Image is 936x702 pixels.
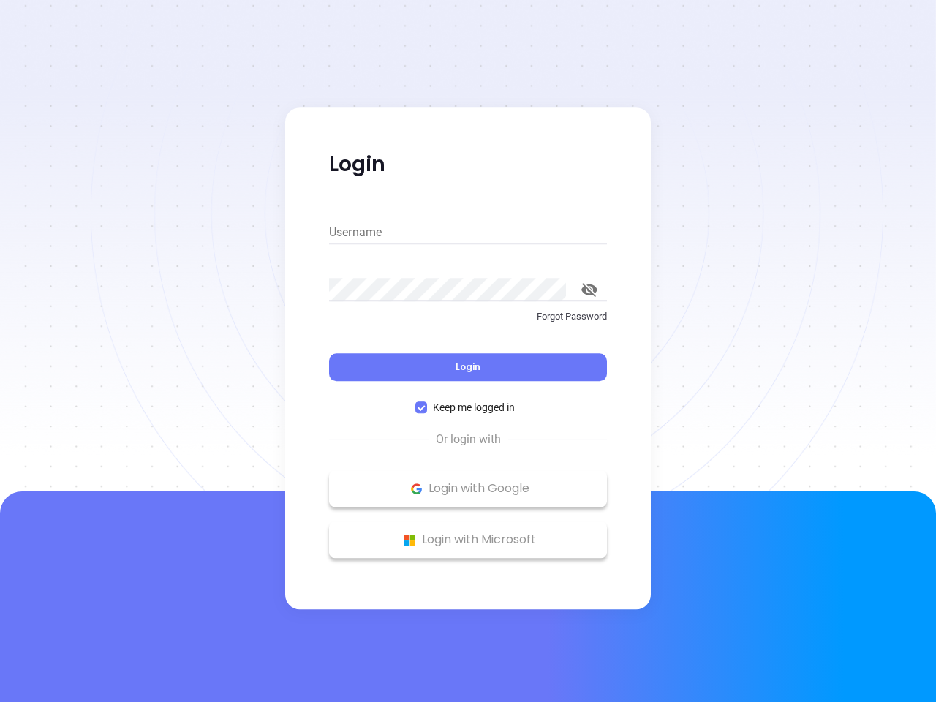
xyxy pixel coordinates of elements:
p: Forgot Password [329,309,607,324]
button: Google Logo Login with Google [329,470,607,507]
span: Or login with [429,431,508,448]
span: Keep me logged in [427,399,521,415]
button: toggle password visibility [572,272,607,307]
a: Forgot Password [329,309,607,336]
p: Login with Microsoft [336,529,600,551]
p: Login [329,151,607,178]
button: Microsoft Logo Login with Microsoft [329,521,607,558]
img: Microsoft Logo [401,531,419,549]
button: Login [329,353,607,381]
span: Login [456,361,480,373]
p: Login with Google [336,478,600,499]
img: Google Logo [407,480,426,498]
